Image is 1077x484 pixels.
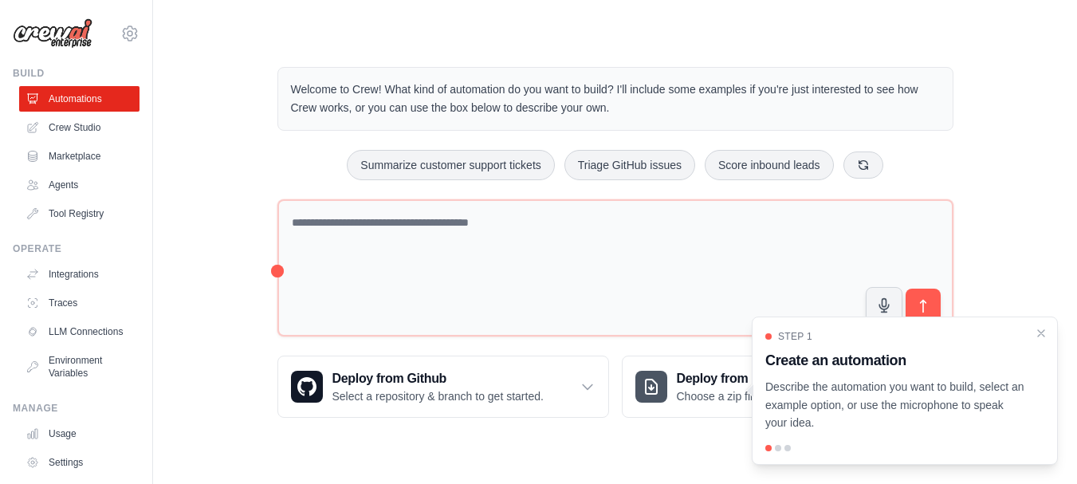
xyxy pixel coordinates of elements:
span: Step 1 [778,330,812,343]
a: Crew Studio [19,115,140,140]
a: Environment Variables [19,348,140,386]
a: Agents [19,172,140,198]
p: Welcome to Crew! What kind of automation do you want to build? I'll include some examples if you'... [291,81,940,117]
a: Automations [19,86,140,112]
a: Tool Registry [19,201,140,226]
a: Marketplace [19,144,140,169]
div: Build [13,67,140,80]
a: LLM Connections [19,319,140,344]
button: Close walkthrough [1035,327,1048,340]
img: Logo [13,18,92,49]
button: Summarize customer support tickets [347,150,554,180]
p: Describe the automation you want to build, select an example option, or use the microphone to spe... [765,378,1025,432]
p: Select a repository & branch to get started. [332,388,544,404]
a: Integrations [19,262,140,287]
a: Traces [19,290,140,316]
h3: Deploy from Github [332,369,544,388]
p: Choose a zip file to upload. [677,388,812,404]
h3: Deploy from zip file [677,369,812,388]
button: Triage GitHub issues [564,150,695,180]
h3: Create an automation [765,349,1025,372]
a: Settings [19,450,140,475]
div: Manage [13,402,140,415]
a: Usage [19,421,140,447]
div: Operate [13,242,140,255]
button: Score inbound leads [705,150,834,180]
